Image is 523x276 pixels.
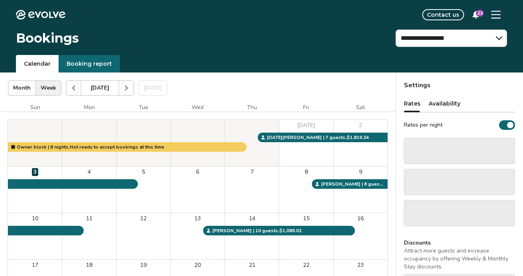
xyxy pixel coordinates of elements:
[499,120,515,130] button: Rates per night
[422,9,464,20] button: Contact us
[467,6,485,23] button: 23
[84,215,94,223] span: 11
[429,100,460,108] span: Availability
[13,84,31,92] span: Month
[116,104,170,112] div: Tue
[225,166,279,213] button: 7
[357,168,364,176] span: 9
[139,215,148,223] span: 12
[302,215,311,223] span: 15
[30,261,40,269] span: 17
[296,121,317,129] span: [DATE]
[140,168,147,176] span: 5
[476,9,484,17] span: 23
[485,4,507,26] button: Menu Button
[357,121,364,129] span: 2
[30,215,40,223] span: 10
[194,168,201,176] span: 6
[117,213,170,259] button: 12
[404,138,515,164] span: ‌
[302,261,311,269] span: 22
[86,84,114,92] p: [DATE]
[404,80,431,90] strong: Settings
[193,261,202,269] span: 20
[427,11,459,19] span: Contact us
[41,84,56,92] span: Week
[396,29,507,47] select: listing
[16,29,79,47] h1: Bookings
[303,168,309,176] span: 8
[404,247,515,271] p: Attract more guests and increase occupancy by offering Weekly & Monthly Stay discounts.
[404,100,421,108] span: Rates
[8,104,62,112] div: Sun
[225,104,279,112] div: Thu
[171,166,225,213] button: 6
[404,169,515,195] span: ‌
[333,104,388,112] div: Sat
[67,60,112,68] span: Booking report
[62,104,116,112] div: Mon
[279,104,333,112] div: Fri
[404,200,515,226] span: ‌
[24,60,51,68] span: Calendar
[247,261,257,269] span: 21
[170,104,225,112] div: Wed
[249,168,255,176] span: 7
[139,261,148,269] span: 19
[404,239,431,247] strong: Discounts
[16,10,65,20] a: Home
[247,215,257,223] span: 14
[84,261,94,269] span: 18
[356,261,365,269] span: 23
[404,120,443,130] span: Rates per night
[193,215,202,223] span: 13
[32,168,38,176] span: 3
[86,168,92,176] span: 4
[356,215,365,223] span: 16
